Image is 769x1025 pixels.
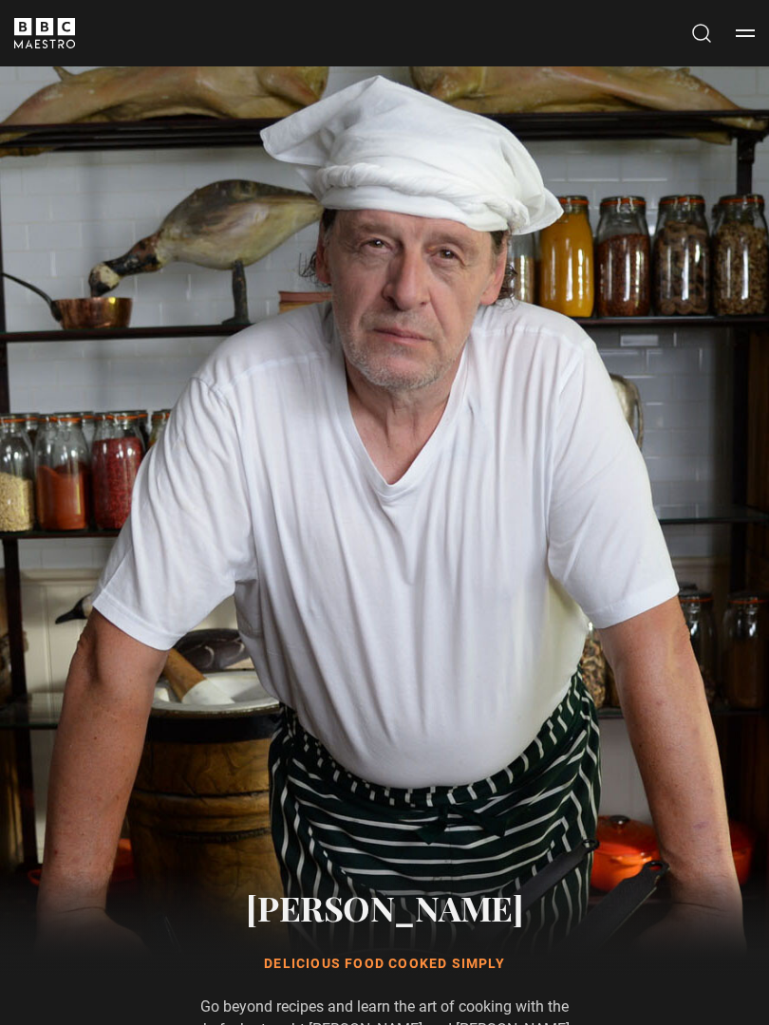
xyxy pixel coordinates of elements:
h2: [PERSON_NAME] [195,884,574,931]
button: Toggle navigation [736,24,755,43]
svg: BBC Maestro [14,18,75,48]
h1: Delicious Food Cooked Simply [195,955,574,974]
